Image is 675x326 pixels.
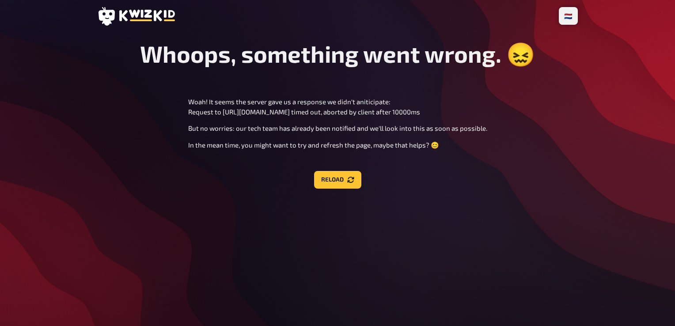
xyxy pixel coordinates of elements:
[188,97,487,117] p: Woah! It seems the server gave us a response we didn't aniticipate: Request to [URL][DOMAIN_NAME]...
[561,9,576,23] li: 🇳🇱
[314,171,361,189] button: Reload
[188,123,487,133] p: But no worries: our tech team has already been notified and we'll look into this as soon as possi...
[140,40,535,68] h1: Whoops, something went wrong. 😖
[188,140,487,150] p: In the mean time, you might want to try and refresh the page, maybe that helps? 😊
